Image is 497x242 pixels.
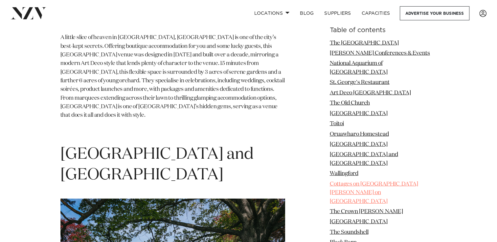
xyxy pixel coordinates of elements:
a: [GEOGRAPHIC_DATA] [330,141,388,147]
a: Locations [249,6,295,20]
a: The Old Church [330,100,370,106]
a: BLOG [295,6,319,20]
a: Toitoi [330,121,344,127]
a: Wallingford [330,171,358,176]
a: Oruawharo Homestead [330,131,389,137]
a: National Aquarium of [GEOGRAPHIC_DATA] [330,61,388,75]
a: [GEOGRAPHIC_DATA] [330,111,388,116]
h6: Table of contents [330,27,437,33]
span: A little slice of heaven in [GEOGRAPHIC_DATA], [GEOGRAPHIC_DATA] is one of the city’s best-kept s... [60,35,285,118]
span: [GEOGRAPHIC_DATA] and [GEOGRAPHIC_DATA] [60,147,254,183]
img: nzv-logo.png [11,7,46,19]
a: The [GEOGRAPHIC_DATA] [330,40,399,46]
a: St. George's Restaurant [330,80,390,85]
a: Advertise your business [400,6,469,20]
a: Art Deco [GEOGRAPHIC_DATA] [330,90,411,95]
a: [PERSON_NAME] Conferences & Events [330,50,430,56]
a: Capacities [356,6,395,20]
a: Cottages on [GEOGRAPHIC_DATA][PERSON_NAME] on [GEOGRAPHIC_DATA] [330,181,418,204]
a: [GEOGRAPHIC_DATA] and [GEOGRAPHIC_DATA] [330,152,398,166]
a: [GEOGRAPHIC_DATA] [330,219,388,225]
a: SUPPLIERS [319,6,356,20]
a: The Crown [PERSON_NAME] [330,209,403,214]
a: The Soundshell [330,229,369,235]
